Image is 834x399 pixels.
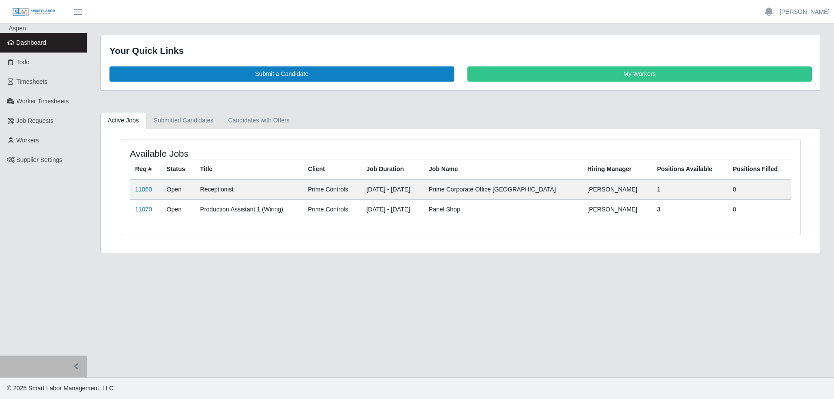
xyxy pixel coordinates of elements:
[17,39,46,46] span: Dashboard
[424,199,582,219] td: Panel Shop
[303,199,361,219] td: Prime Controls
[12,7,56,17] img: SLM Logo
[195,159,303,179] th: Title
[582,179,652,200] td: [PERSON_NAME]
[780,7,830,16] a: [PERSON_NAME]
[303,159,361,179] th: Client
[652,159,728,179] th: Positions Available
[17,98,69,105] span: Worker Timesheets
[361,199,424,219] td: [DATE] - [DATE]
[162,179,195,200] td: Open
[135,206,152,213] a: 11070
[17,137,39,144] span: Workers
[109,66,454,82] a: Submit a Candidate
[195,199,303,219] td: Production Assistant 1 (Wiring)
[361,159,424,179] th: Job Duration
[467,66,812,82] a: My Workers
[135,186,152,193] a: 11060
[728,179,791,200] td: 0
[146,112,221,129] a: Submitted Candidates
[424,159,582,179] th: Job Name
[17,156,63,163] span: Supplier Settings
[582,159,652,179] th: Hiring Manager
[130,159,162,179] th: Req #
[582,199,652,219] td: [PERSON_NAME]
[109,44,812,58] div: Your Quick Links
[17,59,30,66] span: Todo
[130,148,398,159] h4: Available Jobs
[728,199,791,219] td: 0
[162,199,195,219] td: Open
[728,159,791,179] th: Positions Filled
[652,199,728,219] td: 3
[17,117,54,124] span: Job Requests
[424,179,582,200] td: Prime Corporate Office [GEOGRAPHIC_DATA]
[7,385,113,392] span: © 2025 Smart Labor Management, LLC
[9,25,26,32] span: Aspen
[652,179,728,200] td: 1
[221,112,297,129] a: Candidates with Offers
[162,159,195,179] th: Status
[303,179,361,200] td: Prime Controls
[100,112,146,129] a: Active Jobs
[361,179,424,200] td: [DATE] - [DATE]
[195,179,303,200] td: Receptionist
[17,78,48,85] span: Timesheets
